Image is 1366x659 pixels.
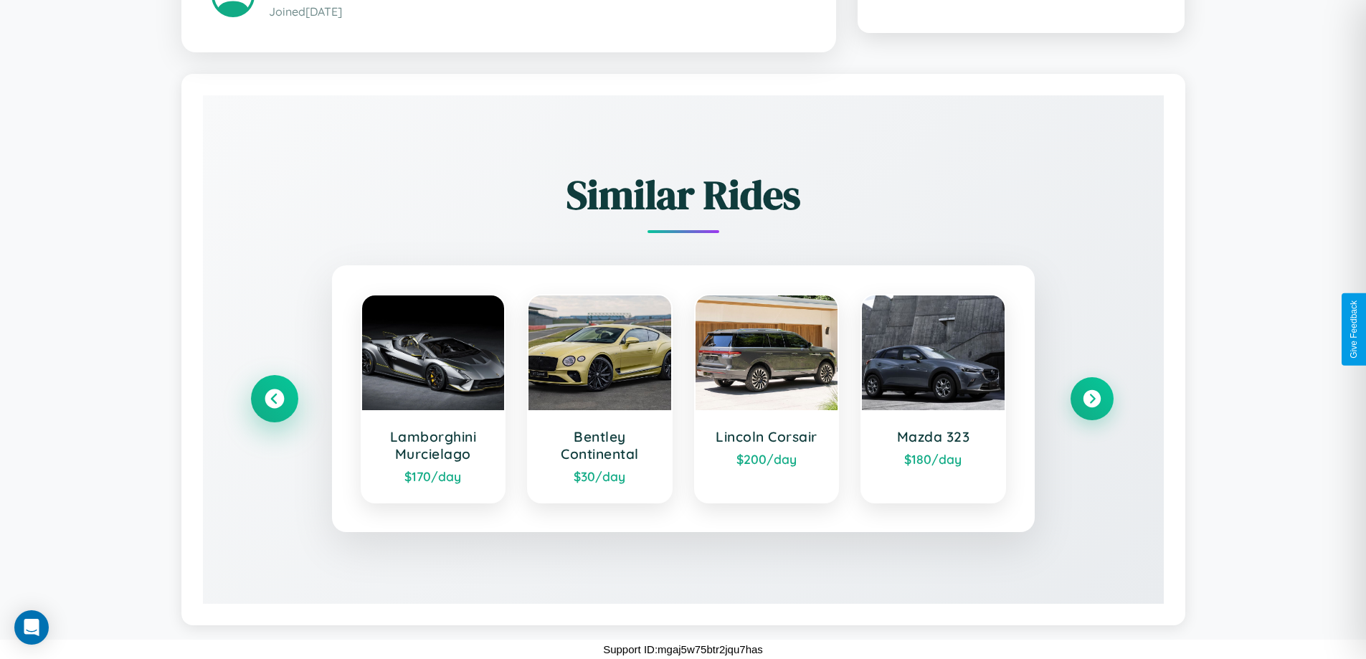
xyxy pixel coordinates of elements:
a: Lincoln Corsair$200/day [694,294,840,503]
div: Give Feedback [1349,300,1359,359]
div: Open Intercom Messenger [14,610,49,645]
h3: Lamborghini Murcielago [376,428,490,463]
a: Mazda 323$180/day [860,294,1006,503]
div: $ 170 /day [376,468,490,484]
h3: Lincoln Corsair [710,428,824,445]
div: $ 180 /day [876,451,990,467]
h3: Mazda 323 [876,428,990,445]
div: $ 200 /day [710,451,824,467]
p: Joined [DATE] [269,1,806,22]
p: Support ID: mgaj5w75btr2jqu7has [603,640,763,659]
a: Lamborghini Murcielago$170/day [361,294,506,503]
h3: Bentley Continental [543,428,657,463]
div: $ 30 /day [543,468,657,484]
a: Bentley Continental$30/day [527,294,673,503]
h2: Similar Rides [253,167,1114,222]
